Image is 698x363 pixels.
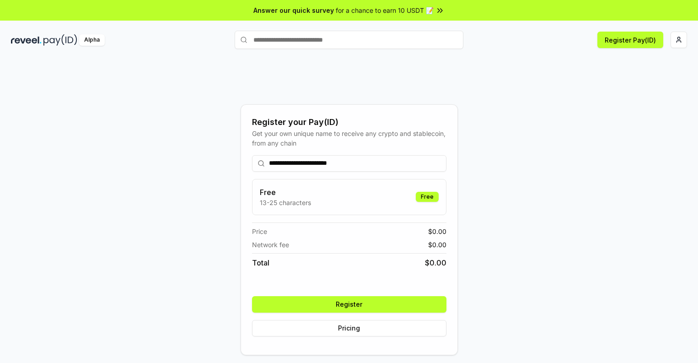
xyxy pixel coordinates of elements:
[252,296,446,313] button: Register
[252,116,446,129] div: Register your Pay(ID)
[252,227,267,236] span: Price
[428,240,446,249] span: $ 0.00
[252,129,446,148] div: Get your own unique name to receive any crypto and stablecoin, from any chain
[252,240,289,249] span: Network fee
[260,198,311,207] p: 13-25 characters
[260,187,311,198] h3: Free
[252,320,446,336] button: Pricing
[416,192,439,202] div: Free
[43,34,77,46] img: pay_id
[253,5,334,15] span: Answer our quick survey
[425,257,446,268] span: $ 0.00
[428,227,446,236] span: $ 0.00
[597,32,663,48] button: Register Pay(ID)
[336,5,434,15] span: for a chance to earn 10 USDT 📝
[11,34,42,46] img: reveel_dark
[79,34,105,46] div: Alpha
[252,257,269,268] span: Total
